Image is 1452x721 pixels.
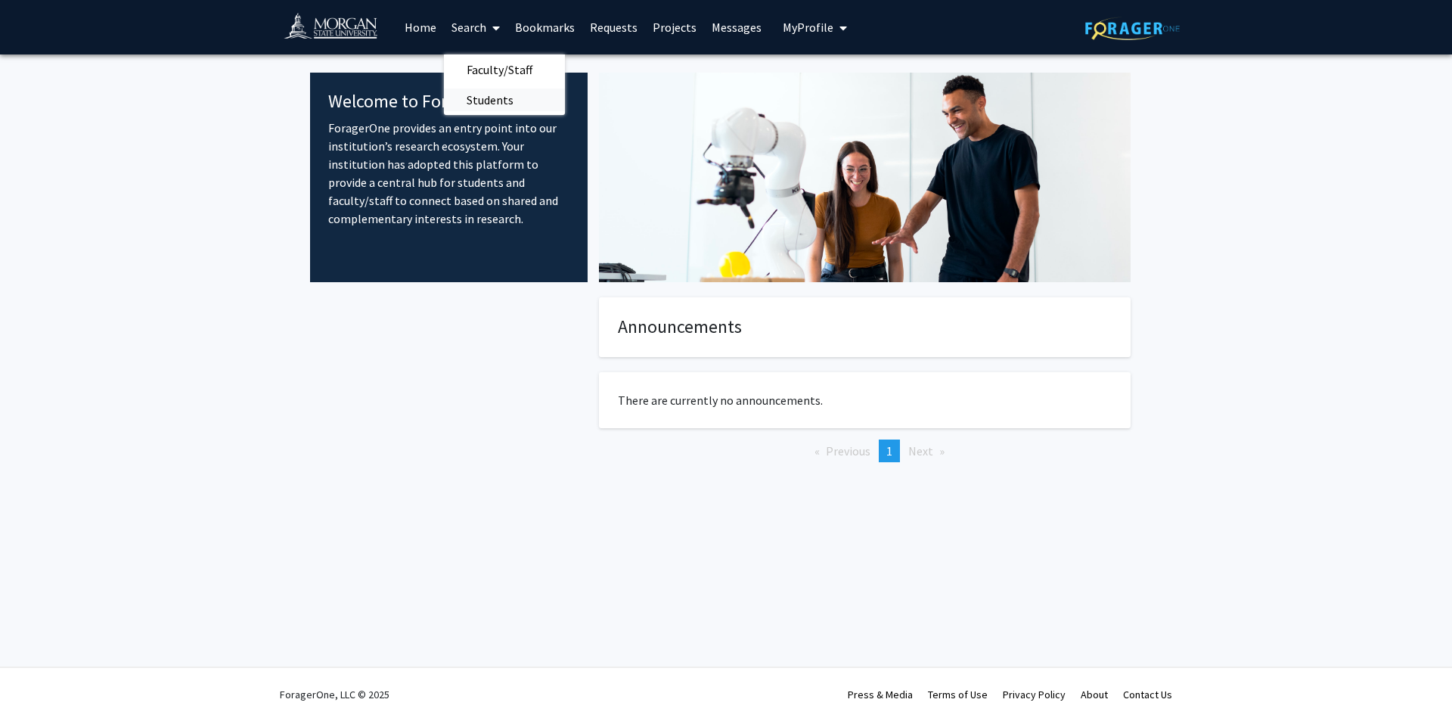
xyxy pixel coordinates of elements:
img: Morgan State University Logo [284,12,391,46]
a: Contact Us [1123,688,1172,701]
h4: Welcome to ForagerOne [328,91,569,113]
iframe: Chat [11,653,64,710]
span: 1 [886,443,892,458]
a: Students [444,89,565,111]
a: Terms of Use [928,688,988,701]
span: My Profile [783,20,833,35]
ul: Pagination [599,440,1131,462]
span: Students [444,85,536,115]
img: Cover Image [599,73,1131,282]
a: Requests [582,1,645,54]
a: About [1081,688,1108,701]
a: Bookmarks [507,1,582,54]
p: ForagerOne provides an entry point into our institution’s research ecosystem. Your institution ha... [328,119,569,228]
a: Press & Media [848,688,913,701]
a: Messages [704,1,769,54]
a: Projects [645,1,704,54]
a: Privacy Policy [1003,688,1066,701]
a: Search [444,1,507,54]
img: ForagerOne Logo [1085,17,1180,40]
p: There are currently no announcements. [618,391,1112,409]
a: Home [397,1,444,54]
div: ForagerOne, LLC © 2025 [280,668,389,721]
a: Faculty/Staff [444,58,565,81]
h4: Announcements [618,316,1112,338]
span: Faculty/Staff [444,54,555,85]
span: Next [908,443,933,458]
span: Previous [826,443,870,458]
